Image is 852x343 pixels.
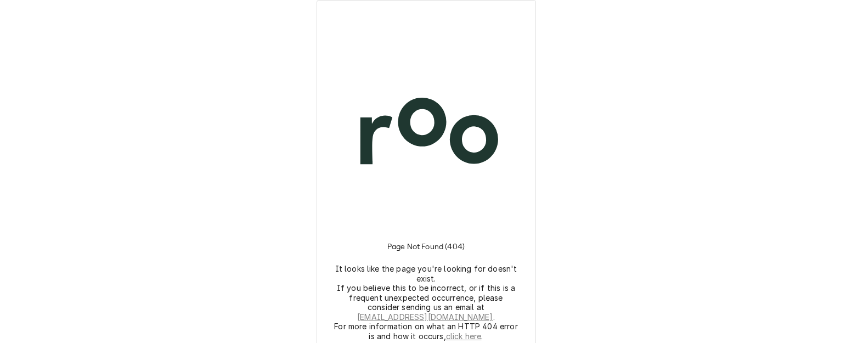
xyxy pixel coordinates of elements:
img: Logo [330,37,522,229]
p: For more information on what an HTTP 404 error is and how it occurs, . [334,322,518,341]
p: If you believe this to be incorrect, or if this is a frequent unexpected occurrence, please consi... [334,283,518,322]
a: [EMAIL_ADDRESS][DOMAIN_NAME] [357,312,493,322]
a: click here [446,331,482,341]
div: Instructions [330,229,522,341]
p: It looks like the page you're looking for doesn't exist. [334,264,518,283]
div: Logo and Instructions Container [330,14,522,341]
h3: Page Not Found (404) [387,229,465,264]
